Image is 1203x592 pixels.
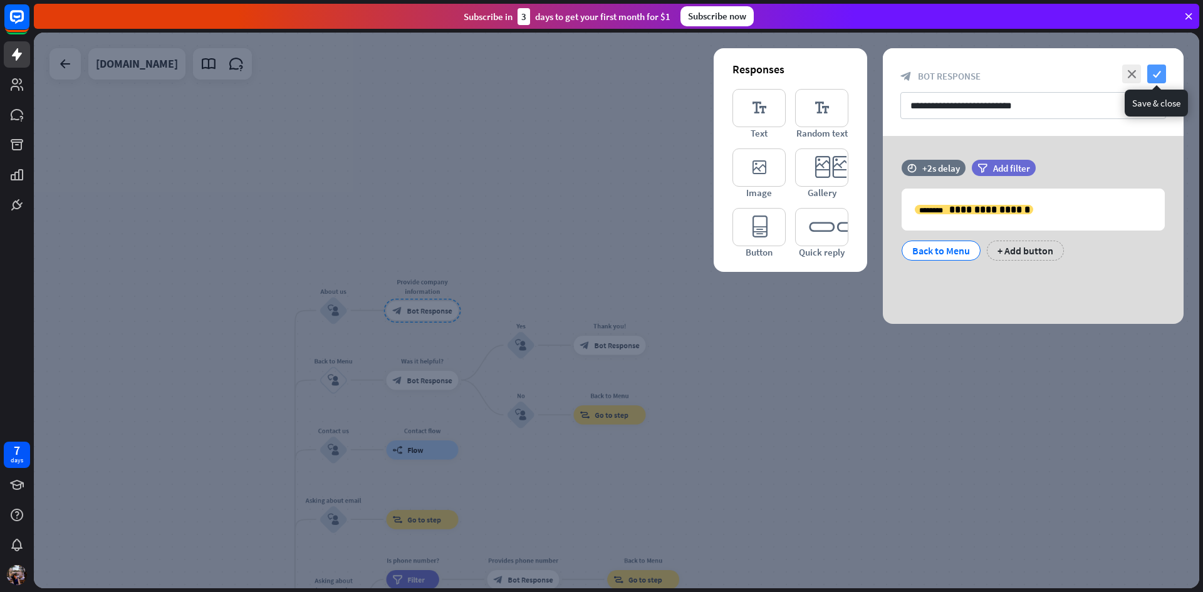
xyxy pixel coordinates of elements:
i: close [1122,65,1141,83]
i: block_bot_response [900,71,912,82]
span: Bot Response [918,70,981,82]
div: Subscribe now [680,6,754,26]
div: days [11,456,23,465]
div: 7 [14,445,20,456]
i: filter [977,164,987,173]
div: + Add button [987,241,1064,261]
span: Add filter [993,162,1030,174]
div: 3 [518,8,530,25]
button: Open LiveChat chat widget [10,5,48,43]
a: 7 days [4,442,30,468]
div: Subscribe in days to get your first month for $1 [464,8,670,25]
div: Back to Menu [912,241,970,260]
i: check [1147,65,1166,83]
i: time [907,164,917,172]
div: +2s delay [922,162,960,174]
